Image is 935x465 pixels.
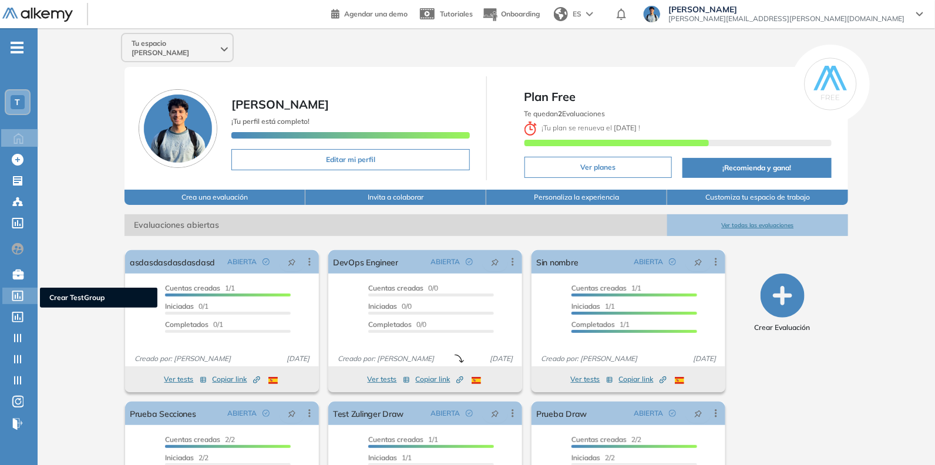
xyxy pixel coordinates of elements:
span: pushpin [491,409,499,418]
span: pushpin [288,257,296,267]
span: ABIERTA [430,408,460,419]
span: Iniciadas [368,453,397,462]
span: 1/1 [165,284,235,292]
img: arrow [586,12,593,16]
span: 0/0 [368,320,426,329]
span: [PERSON_NAME] [231,97,329,112]
i: - [11,46,23,49]
button: pushpin [685,404,711,423]
span: ABIERTA [430,257,460,267]
span: Iniciadas [368,302,397,311]
button: pushpin [482,252,508,271]
button: pushpin [279,252,305,271]
span: Creado por: [PERSON_NAME] [536,353,642,364]
span: ES [573,9,581,19]
span: Cuentas creadas [571,284,627,292]
a: asdasdasdasdasdasd [130,250,215,274]
span: check-circle [466,410,473,417]
button: Invita a colaborar [305,190,486,205]
button: Crear Evaluación [755,274,810,333]
a: Prueba Draw [536,402,587,425]
button: Onboarding [482,2,540,27]
span: ABIERTA [227,257,257,267]
span: Cuentas creadas [165,284,220,292]
img: ESP [268,377,278,384]
button: Copiar link [213,372,260,386]
span: [DATE] [688,353,721,364]
span: 0/0 [368,302,412,311]
a: DevOps Engineer [333,250,398,274]
button: Personaliza la experiencia [486,190,667,205]
div: Widget de chat [724,329,935,465]
span: Agendar una demo [344,9,408,18]
span: Evaluaciones abiertas [125,214,667,236]
button: Ver planes [524,157,672,178]
img: Logo [2,8,73,22]
span: Completados [368,320,412,329]
img: clock-svg [524,122,537,136]
span: Iniciadas [165,453,194,462]
span: [PERSON_NAME] [668,5,904,14]
span: 0/1 [165,320,223,329]
span: Iniciadas [571,302,600,311]
span: Tu espacio [PERSON_NAME] [132,39,218,58]
span: Copiar link [213,374,260,385]
span: Creado por: [PERSON_NAME] [130,353,236,364]
b: 2 [559,109,563,118]
span: Completados [165,320,208,329]
a: Prueba Secciones [130,402,196,425]
button: Copiar link [619,372,667,386]
span: ¡ Tu plan se renueva el ! [524,123,641,132]
span: pushpin [694,409,702,418]
span: check-circle [263,410,270,417]
button: Customiza tu espacio de trabajo [667,190,848,205]
img: world [554,7,568,21]
span: Iniciadas [165,302,194,311]
button: pushpin [482,404,508,423]
span: check-circle [466,258,473,265]
button: Ver tests [571,372,613,386]
span: 1/1 [368,453,412,462]
button: Crea una evaluación [125,190,305,205]
span: 0/0 [368,284,438,292]
span: T [15,97,21,107]
span: pushpin [491,257,499,267]
span: pushpin [694,257,702,267]
span: Tutoriales [440,9,473,18]
button: Ver tests [164,372,207,386]
span: [PERSON_NAME][EMAIL_ADDRESS][PERSON_NAME][DOMAIN_NAME] [668,14,904,23]
span: Cuentas creadas [165,435,220,444]
span: Onboarding [501,9,540,18]
span: [DATE] [282,353,314,364]
span: pushpin [288,409,296,418]
span: check-circle [669,410,676,417]
button: Editar mi perfil [231,149,470,170]
a: Sin nombre [536,250,578,274]
span: 2/2 [165,435,235,444]
img: ESP [472,377,481,384]
span: check-circle [669,258,676,265]
span: Te quedan Evaluaciones [524,109,606,118]
button: pushpin [279,404,305,423]
span: 1/1 [368,435,438,444]
span: 2/2 [165,453,208,462]
button: pushpin [685,252,711,271]
span: ABIERTA [634,408,663,419]
img: Foto de perfil [139,89,217,168]
span: 2/2 [571,435,641,444]
span: ABIERTA [634,257,663,267]
span: Iniciadas [571,453,600,462]
span: 1/1 [571,320,630,329]
span: 1/1 [571,302,615,311]
button: Ver tests [368,372,410,386]
span: Copiar link [619,374,667,385]
img: ESP [675,377,684,384]
span: check-circle [263,258,270,265]
span: 1/1 [571,284,641,292]
span: ¡Tu perfil está completo! [231,117,310,126]
a: Test Zulinger Draw [333,402,403,425]
span: Completados [571,320,615,329]
span: Creado por: [PERSON_NAME] [333,353,439,364]
span: Cuentas creadas [368,435,423,444]
b: [DATE] [612,123,638,132]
